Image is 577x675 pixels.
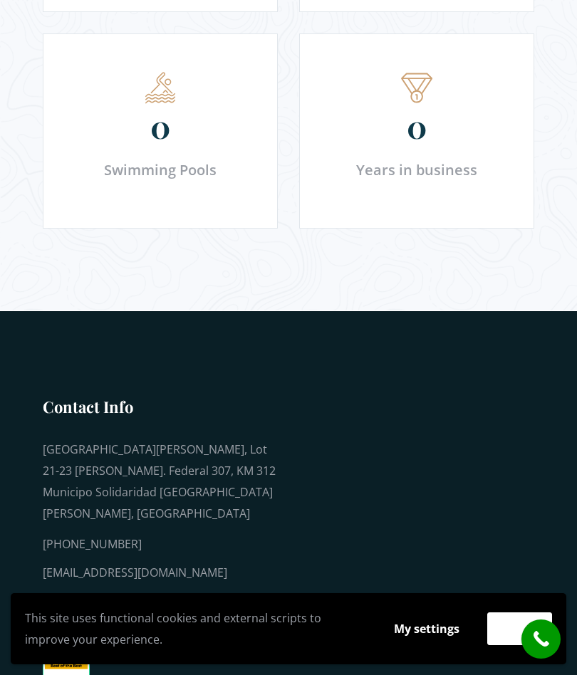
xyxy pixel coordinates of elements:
[525,623,557,655] i: call
[311,159,523,181] div: Years in business
[43,396,278,417] h3: Contact Info
[487,612,552,646] button: Accept
[43,439,278,524] div: [GEOGRAPHIC_DATA][PERSON_NAME], Lot 21-23 [PERSON_NAME]. Federal 307, KM 312 Municipo Solidaridad...
[521,619,561,659] a: call
[54,159,266,181] div: Swimming Pools
[407,115,427,137] span: 0
[380,612,473,645] button: My settings
[43,562,278,583] div: [EMAIL_ADDRESS][DOMAIN_NAME]
[25,607,366,650] p: This site uses functional cookies and external scripts to improve your experience.
[43,533,278,555] div: [PHONE_NUMBER]
[150,115,170,137] span: 0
